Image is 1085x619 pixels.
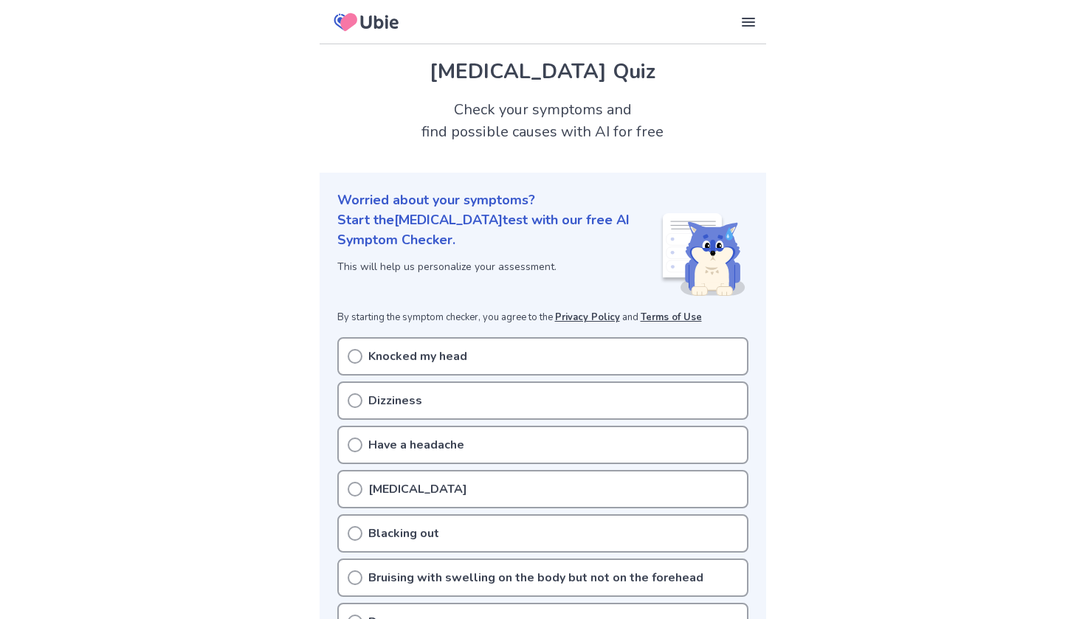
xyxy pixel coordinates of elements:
p: [MEDICAL_DATA] [368,480,467,498]
h2: Check your symptoms and find possible causes with AI for free [320,99,766,143]
p: Start the [MEDICAL_DATA] test with our free AI Symptom Checker. [337,210,660,250]
img: Shiba [660,213,745,296]
p: By starting the symptom checker, you agree to the and [337,311,748,325]
p: Bruising with swelling on the body but not on the forehead [368,569,703,587]
p: This will help us personalize your assessment. [337,259,660,274]
p: Dizziness [368,392,422,409]
p: Worried about your symptoms? [337,190,748,210]
a: Terms of Use [641,311,702,324]
p: Have a headache [368,436,464,454]
h1: [MEDICAL_DATA] Quiz [337,56,748,87]
p: Knocked my head [368,347,467,365]
p: Blacking out [368,525,439,542]
a: Privacy Policy [555,311,620,324]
